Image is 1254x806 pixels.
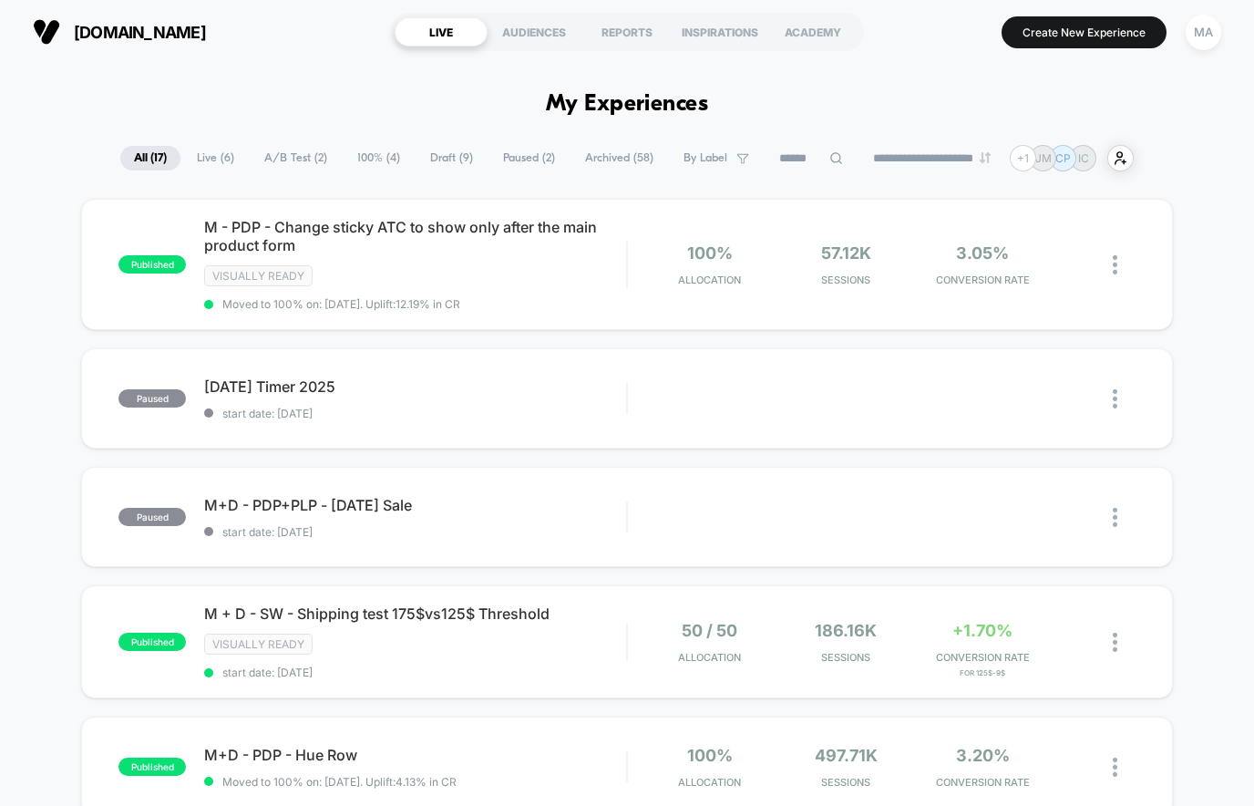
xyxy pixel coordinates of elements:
img: close [1113,633,1117,652]
button: MA [1180,14,1227,51]
p: JM [1035,151,1052,165]
span: Sessions [782,651,910,664]
span: CONVERSION RATE [919,651,1046,664]
h1: My Experiences [546,91,709,118]
span: 57.12k [821,243,871,263]
div: AUDIENCES [488,17,581,46]
span: By Label [684,151,727,165]
div: LIVE [395,17,488,46]
span: [DATE] Timer 2025 [204,377,626,396]
span: Allocation [678,776,741,789]
span: [DOMAIN_NAME] [74,23,206,42]
span: start date: [DATE] [204,666,626,679]
span: Moved to 100% on: [DATE] . Uplift: 4.13% in CR [222,775,457,789]
img: close [1113,255,1117,274]
span: paused [118,389,186,408]
span: start date: [DATE] [204,525,626,539]
span: 3.05% [956,243,1009,263]
span: Visually ready [204,634,313,655]
span: M - PDP - Change sticky ATC to show only after the main product form [204,218,626,254]
span: Moved to 100% on: [DATE] . Uplift: 12.19% in CR [222,297,460,311]
span: Live ( 6 ) [183,146,248,170]
span: M+D - PDP - Hue Row [204,746,626,764]
img: end [980,152,991,163]
span: M + D - SW - Shipping test 175$vs125$ Threshold [204,604,626,623]
img: close [1113,758,1117,777]
span: Sessions [782,274,910,286]
span: Draft ( 9 ) [416,146,487,170]
span: published [118,633,186,651]
span: CONVERSION RATE [919,776,1046,789]
span: 50 / 50 [682,621,737,640]
span: M+D - PDP+PLP - [DATE] Sale [204,496,626,514]
span: for 125$-9$ [919,668,1046,677]
button: Create New Experience [1002,16,1167,48]
img: close [1113,508,1117,527]
span: 3.20% [956,746,1010,765]
p: CP [1055,151,1071,165]
span: 186.16k [815,621,877,640]
span: paused [118,508,186,526]
button: [DOMAIN_NAME] [27,17,211,46]
p: IC [1078,151,1089,165]
span: A/B Test ( 2 ) [251,146,341,170]
div: REPORTS [581,17,673,46]
img: Visually logo [33,18,60,46]
span: CONVERSION RATE [919,274,1046,286]
span: Visually ready [204,265,313,286]
img: close [1113,389,1117,408]
span: Allocation [678,274,741,286]
span: start date: [DATE] [204,407,626,420]
div: + 1 [1010,145,1036,171]
div: INSPIRATIONS [673,17,766,46]
span: Archived ( 58 ) [571,146,667,170]
div: MA [1186,15,1221,50]
span: Sessions [782,776,910,789]
span: 100% ( 4 ) [344,146,414,170]
span: +1.70% [952,621,1012,640]
span: All ( 17 ) [120,146,180,170]
span: 100% [687,746,733,765]
div: ACADEMY [766,17,859,46]
span: Allocation [678,651,741,664]
span: published [118,255,186,274]
span: 497.71k [815,746,878,765]
span: 100% [687,243,733,263]
span: Paused ( 2 ) [489,146,569,170]
span: published [118,758,186,776]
